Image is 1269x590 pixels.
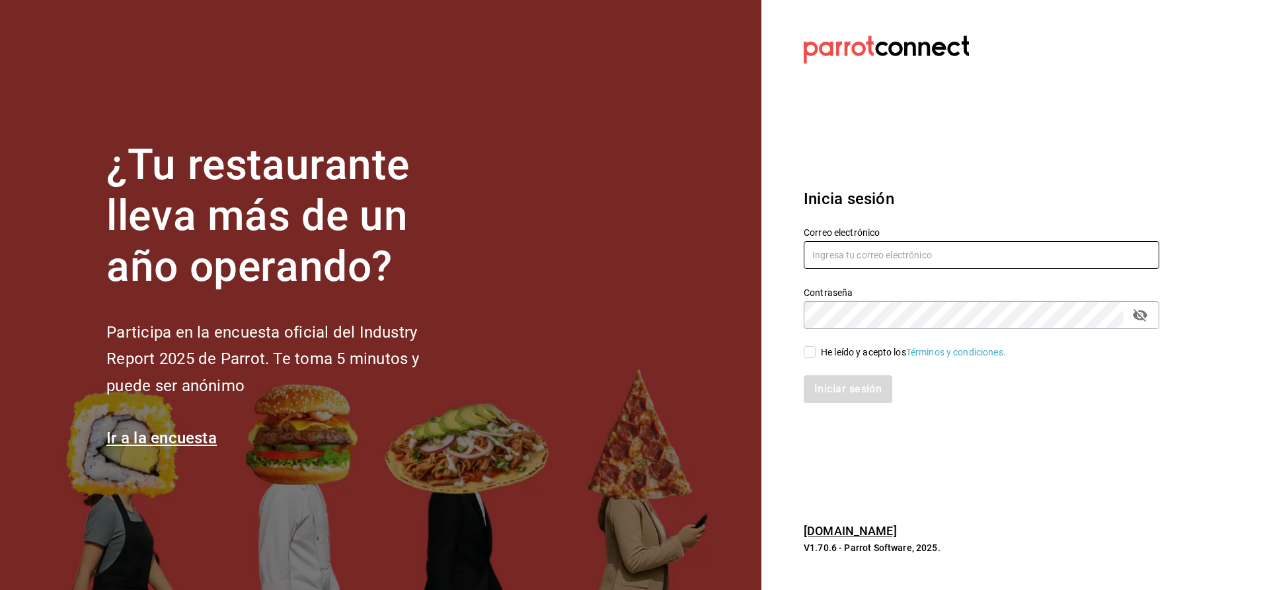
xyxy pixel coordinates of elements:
[106,319,463,400] h2: Participa en la encuesta oficial del Industry Report 2025 de Parrot. Te toma 5 minutos y puede se...
[821,346,1006,359] div: He leído y acepto los
[106,429,217,447] a: Ir a la encuesta
[106,140,463,292] h1: ¿Tu restaurante lleva más de un año operando?
[804,228,1159,237] label: Correo electrónico
[906,347,1006,357] a: Términos y condiciones.
[804,524,897,538] a: [DOMAIN_NAME]
[804,187,1159,211] h3: Inicia sesión
[1129,304,1151,326] button: passwordField
[804,541,1159,554] p: V1.70.6 - Parrot Software, 2025.
[804,241,1159,269] input: Ingresa tu correo electrónico
[804,288,1159,297] label: Contraseña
